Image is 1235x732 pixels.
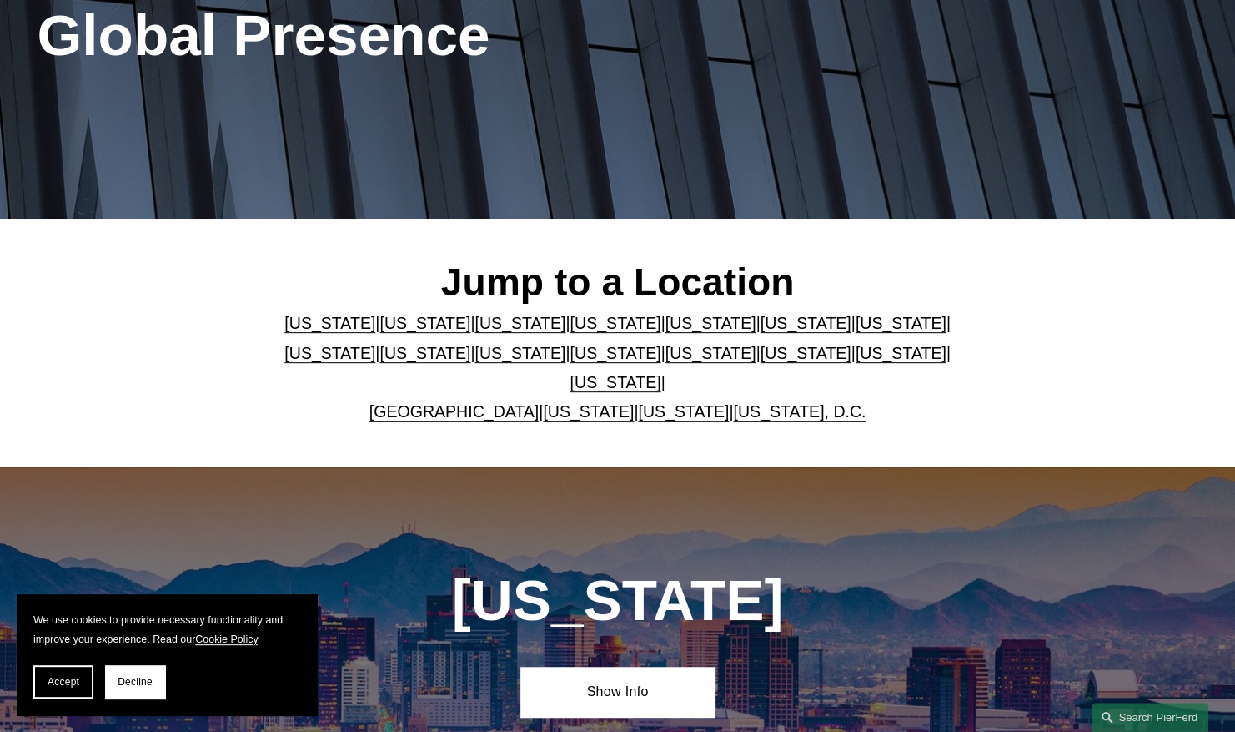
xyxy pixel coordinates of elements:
a: [US_STATE] [761,314,851,332]
a: [US_STATE] [761,344,851,362]
a: [US_STATE] [379,314,470,332]
a: [US_STATE] [856,344,946,362]
a: [US_STATE] [665,314,756,332]
span: Accept [48,676,79,688]
h1: Global Presence [37,3,811,68]
a: [US_STATE] [570,344,660,362]
a: [US_STATE] [284,314,375,332]
a: [US_STATE] [856,314,946,332]
a: [US_STATE] [474,344,565,362]
a: [US_STATE] [543,402,634,421]
section: Cookie banner [17,594,317,715]
a: [GEOGRAPHIC_DATA] [369,402,539,421]
p: | | | | | | | | | | | | | | | | | | [279,309,956,427]
a: Search this site [1092,703,1208,732]
a: [US_STATE] [379,344,470,362]
a: [US_STATE] [570,373,660,391]
p: We use cookies to provide necessary functionality and improve your experience. Read our . [33,611,300,649]
a: [US_STATE] [284,344,375,362]
h2: Jump to a Location [279,260,956,306]
h1: [US_STATE] [375,568,859,634]
a: Cookie Policy [195,634,257,645]
span: Decline [118,676,153,688]
button: Decline [105,665,165,699]
a: [US_STATE] [474,314,565,332]
a: [US_STATE] [665,344,756,362]
a: [US_STATE] [638,402,729,421]
a: [US_STATE], D.C. [733,402,866,421]
a: Show Info [520,667,714,717]
button: Accept [33,665,93,699]
a: [US_STATE] [570,314,660,332]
